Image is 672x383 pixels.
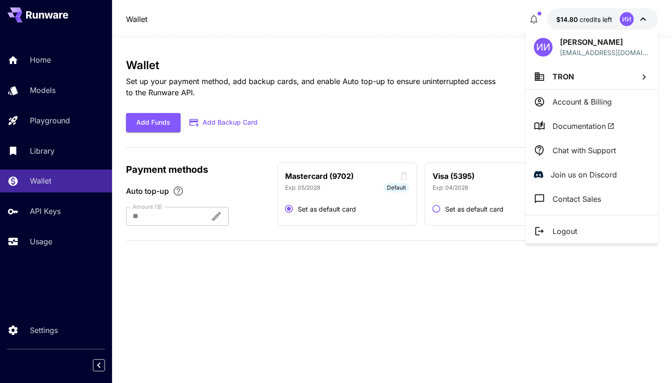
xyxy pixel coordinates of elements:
div: almas.viktory@gmail.com [560,48,650,57]
p: Chat with Support [553,145,616,156]
p: Contact Sales [553,193,601,205]
p: [PERSON_NAME] [560,36,650,48]
div: ИИ [534,38,553,57]
span: TRON [553,72,574,81]
p: Logout [553,226,577,237]
span: Documentation [553,121,615,132]
p: Join us on Discord [551,169,617,180]
p: Account & Billing [553,96,612,107]
p: [EMAIL_ADDRESS][DOMAIN_NAME] [560,48,650,57]
button: TRON [525,64,658,89]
